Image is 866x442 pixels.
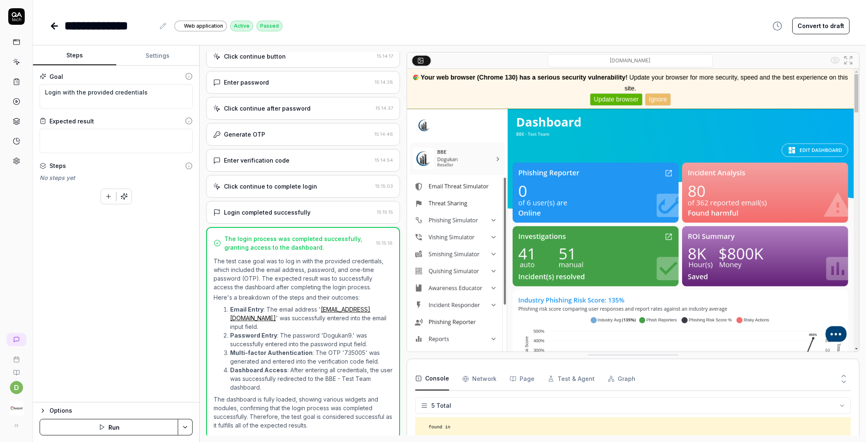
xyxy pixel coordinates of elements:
[230,349,313,356] strong: Multi-factor Authentication
[49,406,193,416] div: Options
[9,401,24,416] img: Keepnet Logo
[7,333,26,346] a: New conversation
[214,257,393,291] p: The test case goal was to log in with the provided credentials, which included the email address,...
[462,367,497,390] button: Network
[224,52,286,61] div: Click continue button
[224,130,265,139] div: Generate OTP
[230,331,393,348] li: : The password 'Dogukan9.' was successfully entered into the password input field.
[375,79,393,85] time: 15:14:28
[608,367,635,390] button: Graph
[792,18,850,34] button: Convert to draft
[224,156,289,165] div: Enter verification code
[767,18,787,34] button: View version history
[224,234,373,252] div: The login process was completed successfully, granting access to the dashboard.
[376,240,393,246] time: 15:15:16
[230,366,393,392] li: : After entering all credentials, the user was successfully redirected to the BBE - Test Team das...
[828,54,842,67] button: Show all interative elements
[224,182,317,191] div: Click continue to complete login
[230,21,253,31] div: Active
[3,350,29,363] a: Book a call with us
[375,157,393,163] time: 15:14:54
[40,173,193,182] div: No steps yet
[224,104,311,113] div: Click continue after password
[374,131,393,137] time: 15:14:46
[230,306,264,313] strong: Email Entry
[40,419,178,435] button: Run
[842,54,855,67] button: Open in full screen
[415,367,449,390] button: Console
[230,332,277,339] strong: Password Entry
[3,363,29,376] a: Documentation
[3,394,29,417] button: Keepnet Logo
[224,208,311,217] div: Login completed successfully
[230,305,393,331] li: : The email address ' ' was successfully entered into the email input field.
[230,366,287,373] strong: Dashboard Access
[510,367,534,390] button: Page
[230,348,393,366] li: : The OTP '735005' was generated and entered into the verification code field.
[375,183,393,189] time: 15:15:03
[257,21,282,31] div: Passed
[174,20,227,31] a: Web application
[214,293,393,302] p: Here's a breakdown of the steps and their outcomes:
[214,395,393,430] p: The dashboard is fully loaded, showing various widgets and modules, confirming that the login pro...
[184,22,223,30] span: Web application
[49,72,63,81] div: Goal
[377,209,393,215] time: 15:15:15
[407,69,859,352] img: Screenshot
[376,105,393,111] time: 15:14:37
[224,78,269,87] div: Enter password
[33,46,116,66] button: Steps
[49,161,66,170] div: Steps
[377,53,393,59] time: 15:14:17
[40,406,193,416] button: Options
[10,381,23,394] button: d
[548,367,595,390] button: Test & Agent
[116,46,200,66] button: Settings
[49,117,94,125] div: Expected result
